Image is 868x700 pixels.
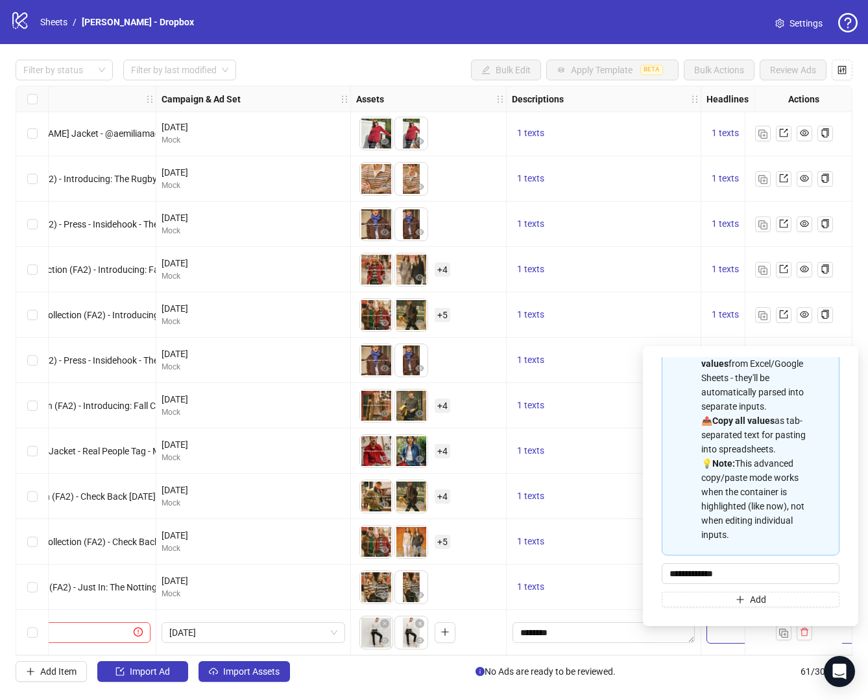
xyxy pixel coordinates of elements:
div: Resize Campaign & Ad Set column [347,86,350,111]
button: Preview [377,361,392,377]
div: Select row 56 [16,383,49,428]
span: eye [380,454,389,463]
button: Duplicate [776,625,791,640]
button: Preview [412,497,428,513]
button: Preview [377,134,392,150]
span: holder [505,95,514,104]
span: plus [26,667,35,676]
div: [DATE] [162,120,345,134]
span: export [779,128,788,137]
span: No Ads are ready to be reviewed. [476,664,616,679]
img: Asset 2 [395,480,428,513]
button: Preview [377,633,392,649]
span: holder [690,95,699,104]
div: Select row 53 [16,247,49,292]
button: 1 texts [706,307,744,323]
span: exclamation-circle [134,627,143,636]
span: eye [800,174,809,183]
span: copy [821,174,830,183]
span: eye [415,273,424,282]
div: Mock [162,497,345,509]
div: Select row 57 [16,428,49,474]
button: Delete [377,616,392,632]
button: Add Item [16,661,87,682]
img: Asset 1 [360,526,392,558]
img: Asset 2 [395,163,428,195]
span: eye [380,545,389,554]
span: close-circle [380,619,389,628]
img: Asset 1 [360,253,392,286]
button: Import Ad [97,661,188,682]
button: Preview [412,134,428,150]
div: [DATE] [162,392,345,406]
img: Asset 2 [395,253,428,286]
span: 1 texts [517,491,544,501]
span: September 2025 [169,623,337,642]
button: Preview [412,633,428,649]
div: Mock [162,270,345,283]
img: Asset 1 [360,435,392,467]
button: 1 texts [512,443,549,459]
div: Resize Assets column [503,86,506,111]
strong: Copy all values [712,415,775,426]
img: Asset 2 [395,390,428,422]
div: [DATE] [162,574,345,588]
span: export [779,174,788,183]
span: eye [380,364,389,373]
div: Mock [162,180,345,192]
strong: Descriptions [512,92,564,106]
span: 1 texts [517,445,544,456]
img: Asset 1 [360,480,392,513]
button: 1 texts [706,262,744,277]
div: Multi-input container - paste or copy values [653,356,848,616]
span: 1 texts [517,355,544,365]
span: Add Item [40,666,77,677]
button: Preview [377,452,392,467]
span: eye [415,500,424,509]
button: Preview [412,452,428,467]
span: + 4 [435,489,450,504]
button: Preview [412,542,428,558]
button: 1 texts [706,171,744,187]
img: Asset 2 [395,208,428,240]
button: 1 texts [512,126,549,141]
span: + 5 [435,535,450,549]
strong: Campaign & Ad Set [162,92,241,106]
span: eye [800,128,809,137]
img: Duplicate [779,629,788,638]
div: Mock [162,316,345,328]
div: Select row 60 [16,565,49,610]
span: eye [380,590,389,600]
span: 1 texts [517,264,544,274]
button: 1 texts [512,398,549,414]
button: 1 texts [706,126,744,141]
div: Mock [162,406,345,419]
span: eye [800,310,809,319]
button: Duplicate [755,262,771,277]
span: copy [821,310,830,319]
span: Import Assets [223,666,280,677]
button: Import Assets [199,661,290,682]
span: cloud-upload [209,667,218,676]
li: / [73,15,77,29]
span: eye [380,273,389,282]
button: 1 texts [512,307,549,323]
button: Preview [377,270,392,286]
span: + 5 [435,308,450,322]
div: Mock [162,588,345,600]
span: export [779,264,788,274]
div: Open Intercom Messenger [824,656,855,687]
span: copy [821,128,830,137]
img: Asset 2 [395,526,428,558]
button: Preview [377,316,392,331]
span: holder [699,95,708,104]
div: Resize Descriptions column [697,86,701,111]
span: copy [821,219,830,228]
button: Preview [412,588,428,603]
span: eye [380,182,389,191]
button: Duplicate [755,126,771,141]
button: Delete [412,616,428,632]
button: Duplicate [755,307,771,323]
button: Preview [412,180,428,195]
div: Asset 1 [360,616,392,649]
